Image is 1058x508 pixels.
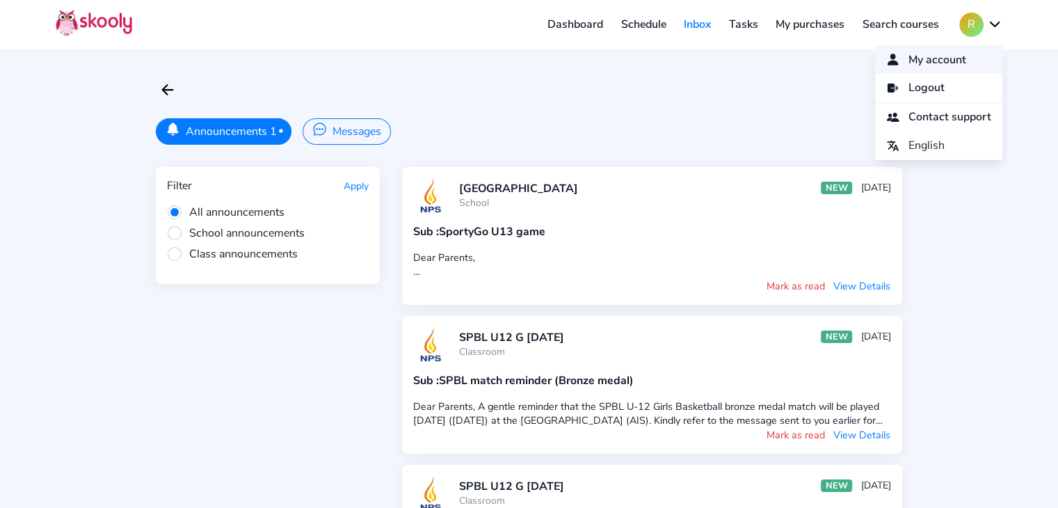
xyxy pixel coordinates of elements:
[159,81,176,98] ion-icon: arrow back outline
[459,345,564,358] div: Classroom
[56,9,132,36] img: Skooly
[821,182,852,194] div: NEW
[278,123,284,137] span: •
[861,479,891,492] div: [DATE]
[459,479,564,494] div: SPBL U12 G [DATE]
[875,132,1002,160] button: languageEnglish
[886,53,899,66] ion-icon: person
[767,13,853,35] a: My purchases
[886,139,899,152] ion-icon: language
[766,427,826,443] button: Mark as read
[875,103,1002,132] a: peopleContact support
[538,13,612,35] a: Dashboard
[908,136,945,156] span: English
[766,278,826,294] button: Mark as read
[167,225,305,241] span: School announcements
[413,224,891,239] div: SportyGo U13 game
[166,122,180,136] ion-icon: notifications
[459,330,564,345] div: SPBL U12 G [DATE]
[959,13,1002,37] button: Rchevron down outline
[821,331,852,343] div: NEW
[886,81,899,95] ion-icon: log out
[459,181,578,196] div: [GEOGRAPHIC_DATA]
[875,46,1002,74] a: personMy account
[413,251,891,278] div: Dear Parents, Kindly ignore the previous skooly message regarding the SportyGo U13 game sent to a...
[167,246,298,262] span: Class announcements
[875,74,1002,102] a: log outLogout
[459,494,564,507] div: Classroom
[413,399,891,427] div: Dear Parents, A gentle reminder that the SPBL U-12 Girls Basketball bronze medal match will be pl...
[833,278,891,294] button: View Details
[861,330,891,343] div: [DATE]
[720,13,767,35] a: Tasks
[908,78,945,98] span: Logout
[886,111,899,124] ion-icon: people
[413,178,448,213] img: 20170717074618169820408676579146e5rDExiun0FCoEly0V.png
[821,479,852,492] div: NEW
[167,205,284,220] span: All announcements
[873,78,897,102] button: close
[344,180,369,193] button: Apply
[675,13,720,35] a: Inbox
[167,178,192,193] div: Filter
[156,78,179,102] button: arrow back outline
[303,118,390,145] button: Messages
[413,373,891,388] div: SPBL match reminder (Bronze medal)
[908,50,966,70] span: My account
[312,122,327,136] ion-icon: chatbubble ellipses outline
[413,327,448,362] img: 20170717074618169820408676579146e5rDExiun0FCoEly0V.png
[413,224,439,239] span: Sub :
[833,427,891,443] button: View Details
[908,107,991,127] span: Contact support
[459,196,578,209] div: School
[156,118,291,145] button: Announcements 1•
[413,373,439,388] span: Sub :
[861,181,891,194] div: [DATE]
[853,13,948,35] a: Search courses
[612,13,675,35] a: Schedule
